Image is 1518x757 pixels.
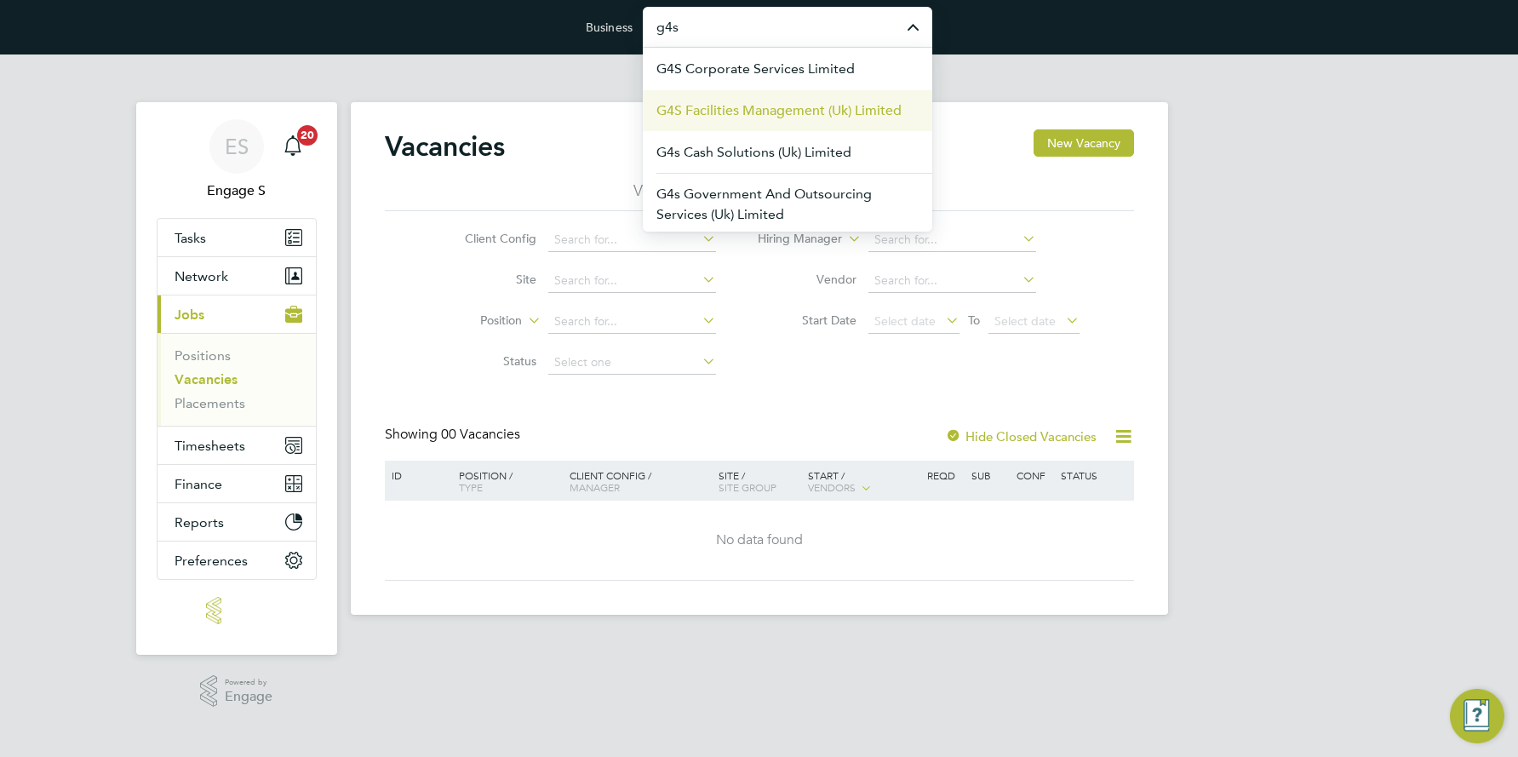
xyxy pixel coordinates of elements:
[158,465,316,502] button: Finance
[225,690,272,704] span: Engage
[175,553,248,569] span: Preferences
[744,231,842,248] label: Hiring Manager
[804,461,923,503] div: Start /
[808,480,856,494] span: Vendors
[175,347,231,364] a: Positions
[994,313,1056,329] span: Select date
[945,428,1097,444] label: Hide Closed Vacancies
[759,313,856,328] label: Start Date
[136,102,337,655] nav: Main navigation
[586,20,633,35] label: Business
[1450,689,1504,743] button: Engage Resource Center
[656,59,855,79] span: G4S Corporate Services Limited
[158,257,316,295] button: Network
[158,542,316,579] button: Preferences
[963,309,985,331] span: To
[438,272,536,287] label: Site
[157,119,317,201] a: ESEngage S
[1012,461,1057,490] div: Conf
[158,503,316,541] button: Reports
[967,461,1011,490] div: Sub
[158,333,316,426] div: Jobs
[1057,461,1131,490] div: Status
[385,426,524,444] div: Showing
[565,461,714,502] div: Client Config /
[276,119,310,174] a: 20
[175,514,224,530] span: Reports
[719,480,776,494] span: Site Group
[157,597,317,624] a: Go to home page
[441,426,520,443] span: 00 Vacancies
[200,675,272,708] a: Powered byEngage
[446,461,565,502] div: Position /
[548,269,716,293] input: Search for...
[175,438,245,454] span: Timesheets
[868,269,1036,293] input: Search for...
[175,395,245,411] a: Placements
[548,351,716,375] input: Select one
[158,295,316,333] button: Jobs
[206,597,267,624] img: engage-logo-retina.png
[225,135,249,158] span: ES
[158,427,316,464] button: Timesheets
[438,353,536,369] label: Status
[656,142,851,163] span: G4s Cash Solutions (Uk) Limited
[714,461,804,502] div: Site /
[656,100,902,121] span: G4S Facilities Management (Uk) Limited
[175,268,228,284] span: Network
[1034,129,1134,157] button: New Vacancy
[387,531,1131,549] div: No data found
[868,228,1036,252] input: Search for...
[633,181,754,211] li: Vacancies I follow
[759,272,856,287] label: Vendor
[175,307,204,323] span: Jobs
[225,675,272,690] span: Powered by
[424,313,522,330] label: Position
[175,230,206,246] span: Tasks
[548,228,716,252] input: Search for...
[656,184,919,225] span: G4s Government And Outsourcing Services (Uk) Limited
[387,461,447,490] div: ID
[175,476,222,492] span: Finance
[459,480,483,494] span: Type
[548,310,716,334] input: Search for...
[385,129,505,163] h2: Vacancies
[157,181,317,201] span: Engage S
[297,125,318,146] span: 20
[175,371,238,387] a: Vacancies
[923,461,967,490] div: Reqd
[438,231,536,246] label: Client Config
[158,219,316,256] a: Tasks
[874,313,936,329] span: Select date
[570,480,620,494] span: Manager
